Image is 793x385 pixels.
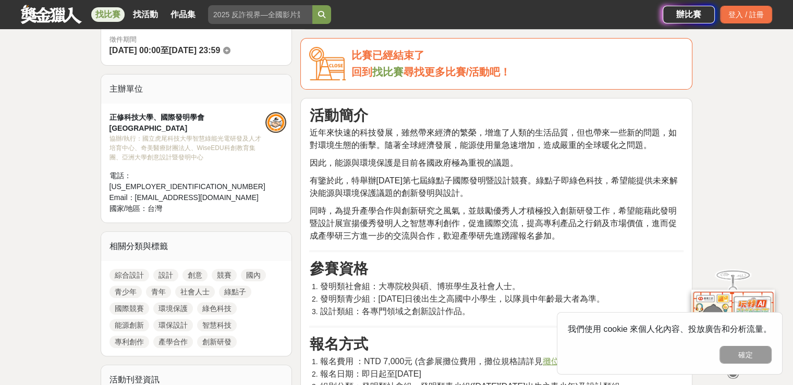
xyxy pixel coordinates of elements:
a: 創意 [182,269,208,281]
a: 作品集 [166,7,200,22]
span: 發明類青少組： [320,294,378,303]
a: 綠色科技 [197,302,237,315]
a: 青年 [146,285,171,298]
span: 國家/地區： [109,204,148,213]
strong: 活動簡介 [309,107,368,123]
div: 協辦/執行： 國立虎尾科技大學智慧綠能光電研發及人才培育中心、奇美醫療財團法人、WiseEDU科創教育集團、亞洲大學創意設計暨發明中心 [109,134,265,162]
a: 攤位資訊 [543,357,576,366]
div: 相關分類與標籤 [101,232,292,261]
span: 報名日期：即日起至[DATE] [320,369,421,378]
span: 報名費用 ：NTD 7,000元 (含參展攤位費用，攤位規格請詳見 [320,357,543,366]
u: 攤位資訊 [543,357,576,366]
a: 專利創作 [109,336,149,348]
strong: 參賽資格 [309,260,368,277]
span: [DATE] 00:00 [109,46,161,55]
span: 設計類組：各專門領域之創新設計作品。 [320,307,470,316]
div: 正修科技大學、國際發明學會[GEOGRAPHIC_DATA] [109,112,265,134]
a: 青少年 [109,285,142,298]
a: 綠點子 [219,285,251,298]
input: 2025 反詐視界—全國影片競賽 [208,5,312,24]
a: 國際競賽 [109,302,149,315]
div: 電話： [US_EMPLOYER_IDENTIFICATION_NUMBER] [109,170,265,192]
a: 環境保護 [153,302,193,315]
span: 台灣 [148,204,162,213]
a: 環保設計 [153,319,193,331]
span: 我們使用 cookie 來個人化內容、投放廣告和分析流量。 [568,325,772,333]
div: 主辦單位 [101,74,292,104]
a: 找比賽 [372,66,403,78]
span: 之高國中小學生，以隊員中年齡最大者為準。 [438,294,605,303]
a: 智慧科技 [197,319,237,331]
button: 確定 [719,346,772,364]
a: 產學合作 [153,336,193,348]
span: 同時，為提升產學合作與創新研究之風氣，並鼓勵優秀人才積極投入創新研發工作，希望能藉此發明暨設計展宣揚優秀發明人之智慧專利創作，促進國際交流，提高專利產品之行銷及市場價值，進而促成產學研三方進一步... [309,206,676,240]
span: 近年來快速的科技發展，雖然帶來經濟的繁榮，增進了人類的生活品質，但也帶來一些新的問題，如對環境生態的衝擊。隨著全球經濟發展，能源使用量急速增加，造成嚴重的全球暖化之問題。 [309,128,676,150]
a: 綜合設計 [109,269,149,281]
span: 有鑒於此，特舉辦[DATE]第七屆綠點子國際發明暨設計競賽。綠點子即綠色科技，希望能提供未來解決能源與環境保護議題的創新發明與設計。 [309,176,677,197]
span: 尋找更多比賽/活動吧！ [403,66,510,78]
span: 徵件期間 [109,35,137,43]
a: 社會人士 [175,285,215,298]
span: 回到 [351,66,372,78]
span: [DATE]日後出生 [378,294,437,303]
span: 至 [161,46,169,55]
div: 比賽已經結束了 [351,47,684,64]
a: 創新研發 [197,336,237,348]
a: 找比賽 [91,7,125,22]
a: 競賽 [212,269,237,281]
span: [DATE] 23:59 [169,46,220,55]
span: 因此，能源與環境保護是目前各國政府極為重視的議題。 [309,158,518,167]
div: Email： [EMAIL_ADDRESS][DOMAIN_NAME] [109,192,265,203]
img: d2146d9a-e6f6-4337-9592-8cefde37ba6b.png [691,290,775,359]
a: 辦比賽 [663,6,715,23]
a: 設計 [153,269,178,281]
span: 發明類社會組：大專院校與碩、博班學生及社會人士。 [320,282,520,291]
div: 登入 / 註冊 [720,6,772,23]
strong: 報名方式 [309,336,368,352]
img: Icon [309,47,346,81]
a: 國內 [241,269,266,281]
a: 能源創新 [109,319,149,331]
a: 找活動 [129,7,162,22]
